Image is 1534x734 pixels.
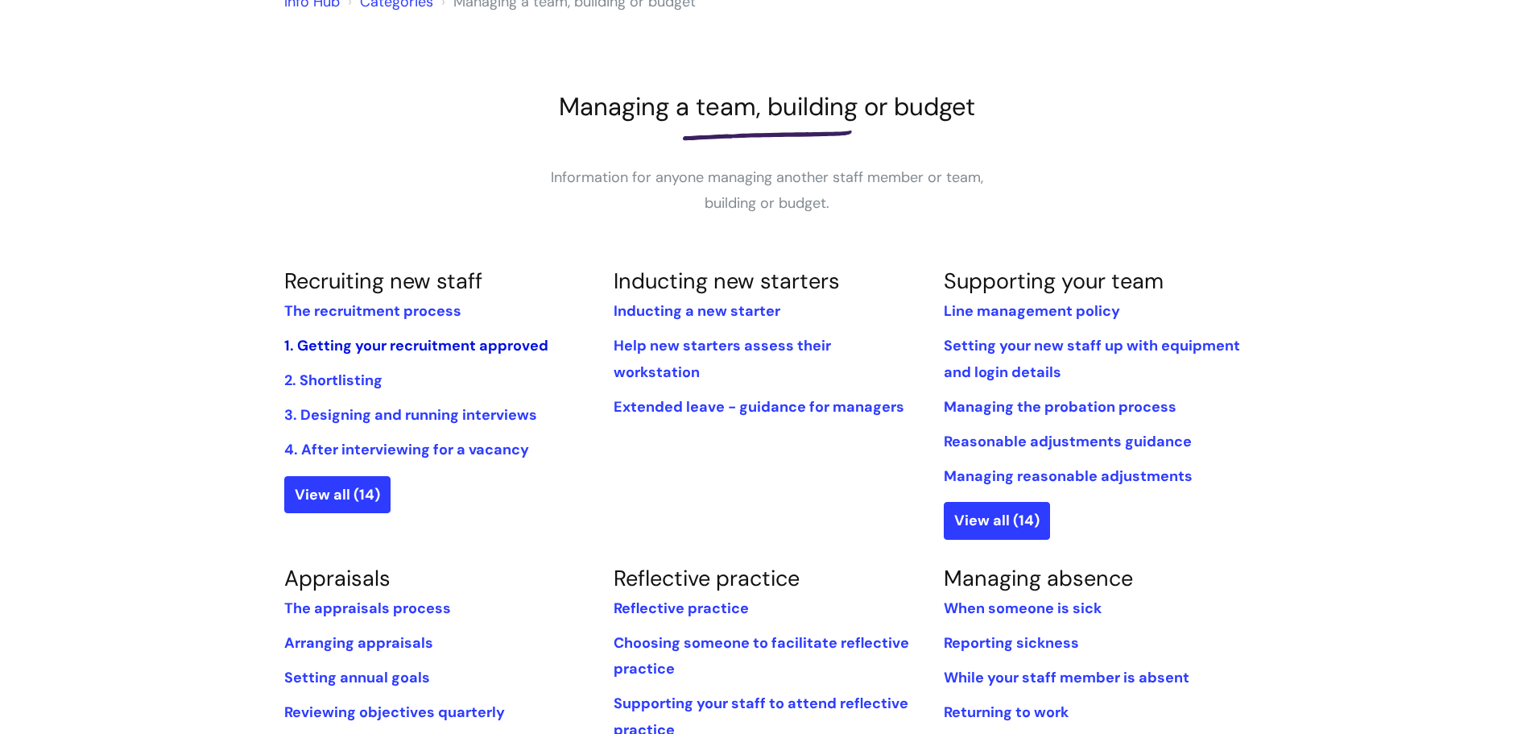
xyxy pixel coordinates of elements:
a: Supporting your team [944,267,1164,295]
a: Reviewing objectives quarterly [284,703,505,722]
a: Managing the probation process [944,397,1176,417]
a: Managing absence [944,564,1133,592]
a: Setting your new staff up with equipment and login details [944,336,1240,381]
h1: Managing a team, building or budget [284,92,1251,122]
a: Help new starters assess their workstation [614,336,831,381]
a: Arranging appraisals [284,633,433,653]
a: While‌ ‌your‌ ‌staff‌ ‌member‌ ‌is‌ ‌absent‌ [944,668,1189,687]
a: Reflective practice [614,599,749,618]
a: The recruitment process [284,301,461,321]
a: 2. Shortlisting [284,371,382,390]
a: 4. After interviewing for a vacancy [284,440,529,459]
a: Line management policy [944,301,1120,321]
a: Recruiting new staff [284,267,482,295]
a: View all (14) [944,502,1050,539]
a: When someone is sick [944,599,1102,618]
a: 1. Getting your recruitment approved [284,336,548,355]
a: Reflective practice [614,564,800,592]
a: Reporting sickness [944,633,1079,653]
a: Choosing someone to facilitate reflective practice [614,633,909,678]
p: Information for anyone managing another staff member or team, building or budget. [526,164,1009,217]
a: The appraisals process [284,599,451,618]
a: View all (14) [284,476,391,513]
a: Managing reasonable adjustments [944,467,1193,486]
a: 3. Designing and running interviews [284,405,537,425]
a: Inducting a new starter [614,301,780,321]
a: Appraisals [284,564,391,592]
a: Reasonable adjustments guidance [944,432,1192,451]
a: Setting annual goals [284,668,430,687]
a: Extended leave - guidance for managers [614,397,904,417]
a: Inducting new starters [614,267,840,295]
a: Returning to work [944,703,1069,722]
